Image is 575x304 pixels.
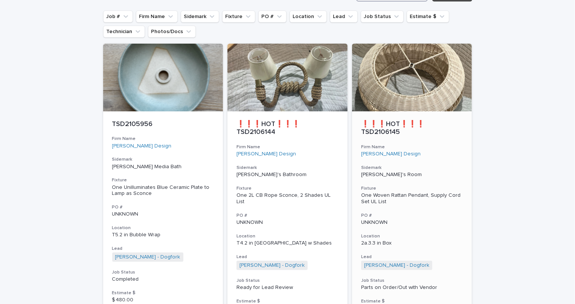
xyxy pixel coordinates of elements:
[112,297,214,303] p: $ 480.00
[407,11,449,23] button: Estimate $
[258,11,287,23] button: PO #
[236,233,339,239] h3: Location
[236,213,339,219] h3: PO #
[290,11,327,23] button: Location
[361,284,463,291] p: Parts on Order/Out with Vendor
[361,233,463,239] h3: Location
[181,11,219,23] button: Sidemark
[361,120,463,137] p: ❗❗❗HOT❗❗❗ TSD2106145
[236,192,339,205] div: One 2L CB Rope Sconce, 2 Shades UL List
[112,204,214,210] h3: PO #
[112,164,214,170] p: [PERSON_NAME] Media Bath
[103,26,145,38] button: Technician
[112,143,172,149] a: [PERSON_NAME] Design
[236,151,296,157] a: [PERSON_NAME] Design
[236,240,339,246] p: T4.2 in [GEOGRAPHIC_DATA] w Shades
[112,290,214,296] h3: Estimate $
[361,11,404,23] button: Job Status
[236,219,339,226] p: UNKNOWN
[361,144,463,150] h3: Firm Name
[112,120,214,129] p: TSD2105956
[112,246,214,252] h3: Lead
[112,269,214,275] h3: Job Status
[361,172,463,178] p: [PERSON_NAME]'s Room
[112,157,214,163] h3: Sidemark
[361,213,463,219] h3: PO #
[115,254,180,260] a: [PERSON_NAME] - Dogfork
[330,11,358,23] button: Lead
[112,177,214,183] h3: Fixture
[236,144,339,150] h3: Firm Name
[361,185,463,192] h3: Fixture
[222,11,255,23] button: Fixture
[236,254,339,260] h3: Lead
[112,136,214,142] h3: Firm Name
[361,219,463,226] p: UNKNOWN
[112,232,214,238] p: T5.2 in Bubble Wrap
[236,185,339,192] h3: Fixture
[236,165,339,171] h3: Sidemark
[236,172,339,178] p: [PERSON_NAME]'s Bathroom
[364,262,429,269] a: [PERSON_NAME] - Dogfork
[239,262,305,269] a: [PERSON_NAME] - Dogfork
[103,11,133,23] button: Job #
[361,240,463,246] p: 2a.3.3 in Box
[361,254,463,260] h3: Lead
[361,151,421,157] a: [PERSON_NAME] Design
[136,11,178,23] button: Firm Name
[361,165,463,171] h3: Sidemark
[112,211,214,217] p: UNKNOWN
[236,120,339,137] p: ❗❗❗HOT❗❗❗ TSD2106144
[112,276,214,283] p: Completed
[236,284,339,291] p: Ready for Lead Review
[361,192,463,205] div: One Woven Rattan Pendant, Supply Cord Set UL List
[148,26,196,38] button: Photos/Docs
[112,184,214,197] div: One Unilluminates Blue Ceramic Plate to Lamp as Sconce
[112,225,214,231] h3: Location
[361,278,463,284] h3: Job Status
[236,278,339,284] h3: Job Status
